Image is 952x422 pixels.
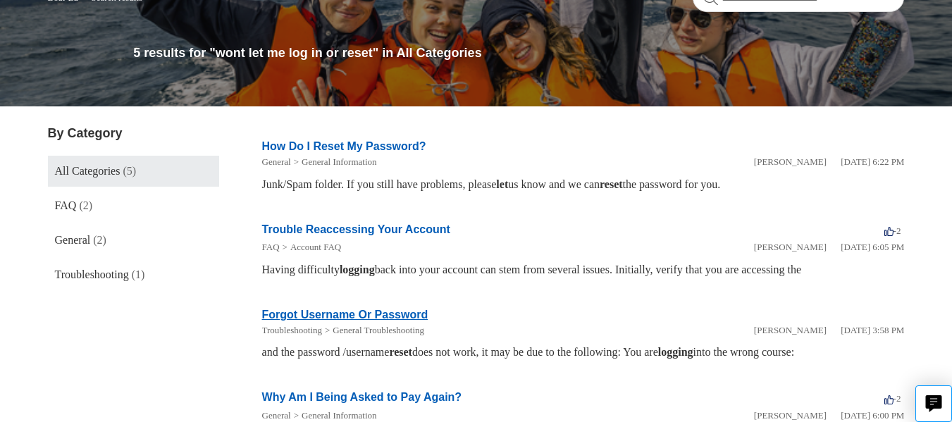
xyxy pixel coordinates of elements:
button: Live chat [915,385,952,422]
span: -2 [884,225,901,236]
time: 01/05/2024, 18:22 [841,156,904,167]
a: Troubleshooting (1) [48,259,219,290]
a: General Information [302,156,376,167]
span: General [55,234,91,246]
time: 05/20/2025, 15:58 [841,325,904,335]
li: General Troubleshooting [322,323,424,337]
em: let [496,178,508,190]
time: 01/05/2024, 18:00 [841,410,904,421]
a: Why Am I Being Asked to Pay Again? [262,391,462,403]
em: reset [600,178,623,190]
h3: By Category [48,124,219,143]
li: FAQ [262,240,280,254]
a: All Categories (5) [48,156,219,187]
h1: 5 results for "wont let me log in or reset" in All Categories [133,44,904,63]
div: Junk/Spam folder. If you still have problems, please us know and we can the password for you. [262,176,905,193]
span: All Categories [55,165,120,177]
li: Account FAQ [280,240,342,254]
em: reset [389,346,412,358]
a: Account FAQ [290,242,341,252]
a: Forgot Username Or Password [262,309,428,321]
span: (2) [79,199,92,211]
a: General Troubleshooting [333,325,424,335]
li: Troubleshooting [262,323,322,337]
div: Having difficulty back into your account can stem from several issues. Initially, verify that you... [262,261,905,278]
li: [PERSON_NAME] [754,240,827,254]
time: 01/05/2024, 18:05 [841,242,904,252]
a: General Information [302,410,376,421]
a: How Do I Reset My Password? [262,140,426,152]
span: Troubleshooting [55,268,129,280]
a: General [262,156,291,167]
span: (1) [132,268,145,280]
li: [PERSON_NAME] [754,323,827,337]
em: logging [340,263,375,275]
li: General Information [291,155,377,169]
em: logging [658,346,693,358]
span: (2) [93,234,106,246]
span: (5) [123,165,136,177]
a: FAQ (2) [48,190,219,221]
div: and the password /username does not work, it may be due to the following: You are into the wrong ... [262,344,905,361]
a: General [262,410,291,421]
span: -2 [884,393,901,404]
a: Trouble Reaccessing Your Account [262,223,450,235]
a: General (2) [48,225,219,256]
span: FAQ [55,199,77,211]
li: General [262,155,291,169]
a: FAQ [262,242,280,252]
li: [PERSON_NAME] [754,155,827,169]
a: Troubleshooting [262,325,322,335]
